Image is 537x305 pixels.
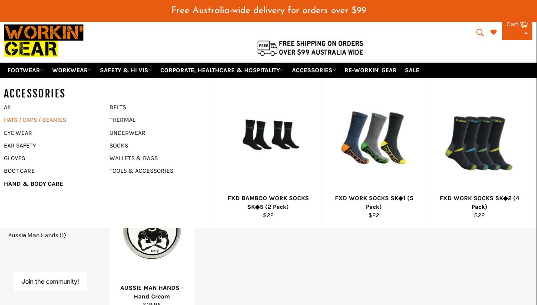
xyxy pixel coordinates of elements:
img: Workin Gear leaders in Workwear, Safety Boots, PPE, Uniforms. Australia's No.1 in Workwear [4,19,83,62]
a: Cart 4 [502,16,532,40]
span: 4 [524,29,528,36]
div: FXD WORK SOCKS SK◆2 (4 Pack) [432,194,526,211]
a: WORKWEAR [49,63,95,78]
div: FXD BAMBOO WORK SOCKS SK◆5 (2 Pack) [221,194,315,211]
a: FXD BAMBOO WORK SOCKS SK◆5 (2 Pack) - Workin' Gear FXD BAMBOO WORK SOCKS SK◆5 (2 Pack) $22 [215,78,321,228]
div: $22 [221,211,315,219]
img: FXD BAMBOO WORK SOCKS SK◆5 (2 Pack) - Workin' Gear [234,89,302,191]
a: FOOTWEAR [4,63,47,78]
a: FXD WORK SOCKS SK◆1 (5 Pack) - Workin' Gear FXD WORK SOCKS SK◆1 (5 Pack) $22 [321,78,427,228]
img: Flat $9.95 shipping Australia wide [256,39,365,57]
a: WALLETS & BAGS [105,152,206,164]
a: TOOLS & ACCESSORIES [105,164,206,177]
span: (1) [60,231,66,239]
a: BELTS [105,101,206,114]
a: Aussie Man Hands [8,231,105,239]
div: $22 [432,211,526,219]
div: AUSSIE MAN HANDS - Hand Cream [116,284,189,301]
span: Free Australia-wide delivery for orders over $99 [171,6,366,15]
div: FXD WORK SOCKS SK◆1 (5 Pack) [327,194,421,211]
a: FXD WORK SOCKS SK◆2 (4 Pack) - Workin' Gear FXD WORK SOCKS SK◆2 (4 Pack) $22 [427,78,532,228]
a: CORPORATE, HEALTHCARE & HOSPITALITY [157,63,287,78]
a: SAFETY & HI VIS [96,63,156,78]
h5: ACCESSORIES [4,87,109,101]
a: ACCESSORIES [288,63,340,78]
a: UNDERWEAR [105,127,206,139]
div: $22 [327,211,421,219]
a: SALE [401,63,423,78]
button: Join the community! [22,278,79,285]
img: FXD WORK SOCKS SK◆1 (5 Pack) - Workin' Gear [340,89,408,191]
a: THERMAL [105,114,206,126]
img: FXD WORK SOCKS SK◆2 (4 Pack) - Workin' Gear [445,89,514,191]
span: Aussie Man Hands [8,231,58,239]
a: SOCKS [105,139,206,152]
a: RE-WORKIN' GEAR [341,63,400,78]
